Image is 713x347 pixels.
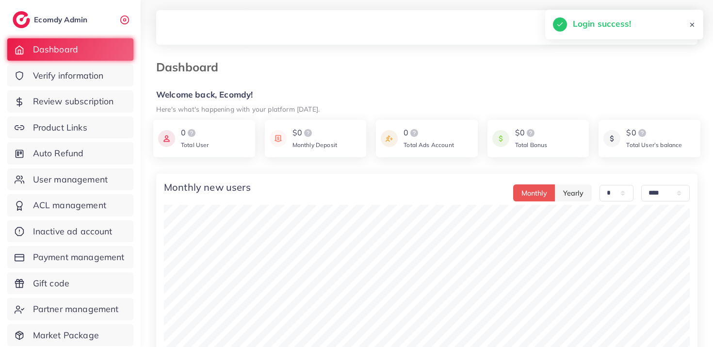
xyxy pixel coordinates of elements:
[33,121,87,134] span: Product Links
[33,251,125,264] span: Payment management
[33,303,119,315] span: Partner management
[492,127,509,150] img: icon payment
[164,182,251,193] h4: Monthly new users
[603,127,620,150] img: icon payment
[555,184,592,201] button: Yearly
[13,11,30,28] img: logo
[573,17,631,30] h5: Login success!
[181,141,209,149] span: Total User
[515,127,548,139] div: $0
[156,90,697,100] h5: Welcome back, Ecomdy!
[7,168,133,191] a: User management
[7,194,133,216] a: ACL management
[626,127,682,139] div: $0
[33,95,114,108] span: Review subscription
[7,142,133,165] a: Auto Refund
[33,43,78,56] span: Dashboard
[292,141,337,149] span: Monthly Deposit
[7,116,133,139] a: Product Links
[33,277,69,290] span: Gift code
[33,225,113,238] span: Inactive ad account
[515,141,548,149] span: Total Bonus
[404,141,454,149] span: Total Ads Account
[33,173,108,186] span: User management
[158,127,175,150] img: icon payment
[270,127,287,150] img: icon payment
[13,11,90,28] a: logoEcomdy Admin
[7,90,133,113] a: Review subscription
[156,105,320,113] small: Here's what's happening with your platform [DATE].
[7,38,133,61] a: Dashboard
[7,272,133,295] a: Gift code
[525,127,536,139] img: logo
[181,127,209,139] div: 0
[33,69,104,82] span: Verify information
[7,298,133,320] a: Partner management
[381,127,398,150] img: icon payment
[33,147,84,160] span: Auto Refund
[7,65,133,87] a: Verify information
[7,220,133,243] a: Inactive ad account
[513,184,555,201] button: Monthly
[156,60,226,74] h3: Dashboard
[186,127,197,139] img: logo
[33,329,99,342] span: Market Package
[7,324,133,347] a: Market Package
[7,246,133,268] a: Payment management
[626,141,682,149] span: Total User’s balance
[636,127,648,139] img: logo
[292,127,337,139] div: $0
[302,127,314,139] img: logo
[34,15,90,24] h2: Ecomdy Admin
[408,127,420,139] img: logo
[33,199,106,212] span: ACL management
[404,127,454,139] div: 0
